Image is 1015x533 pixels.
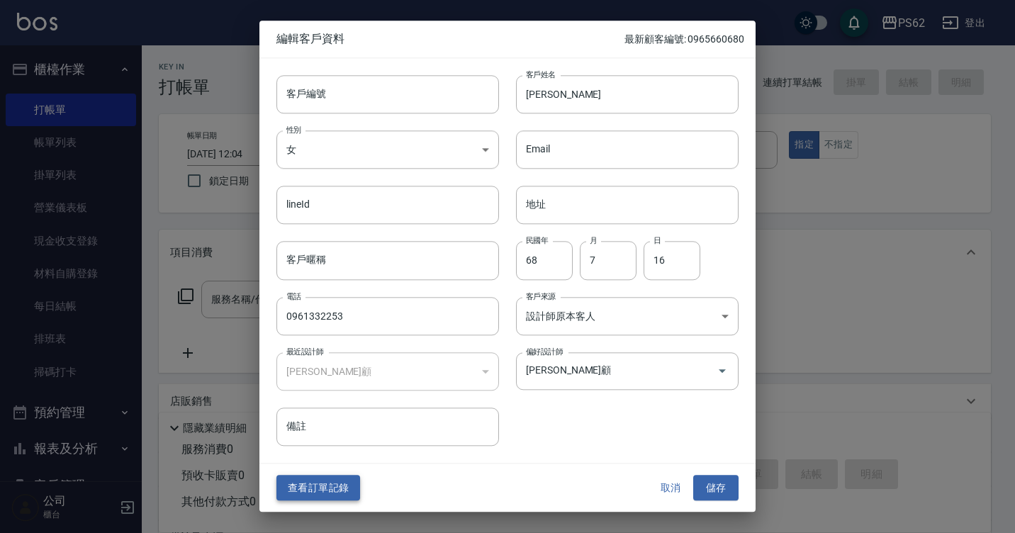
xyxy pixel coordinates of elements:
div: 女 [276,130,499,169]
label: 性別 [286,124,301,135]
div: 設計師原本客人 [516,297,739,335]
button: Open [711,360,734,383]
p: 最新顧客編號: 0965660680 [624,32,744,47]
label: 客戶來源 [526,291,556,301]
label: 日 [654,235,661,246]
label: 民國年 [526,235,548,246]
label: 月 [590,235,597,246]
span: 編輯客戶資料 [276,32,624,46]
label: 最近設計師 [286,346,323,357]
button: 查看訂單記錄 [276,475,360,501]
label: 客戶姓名 [526,69,556,79]
div: [PERSON_NAME]顧 [276,352,499,391]
button: 取消 [648,475,693,501]
label: 電話 [286,291,301,301]
label: 偏好設計師 [526,346,563,357]
button: 儲存 [693,475,739,501]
